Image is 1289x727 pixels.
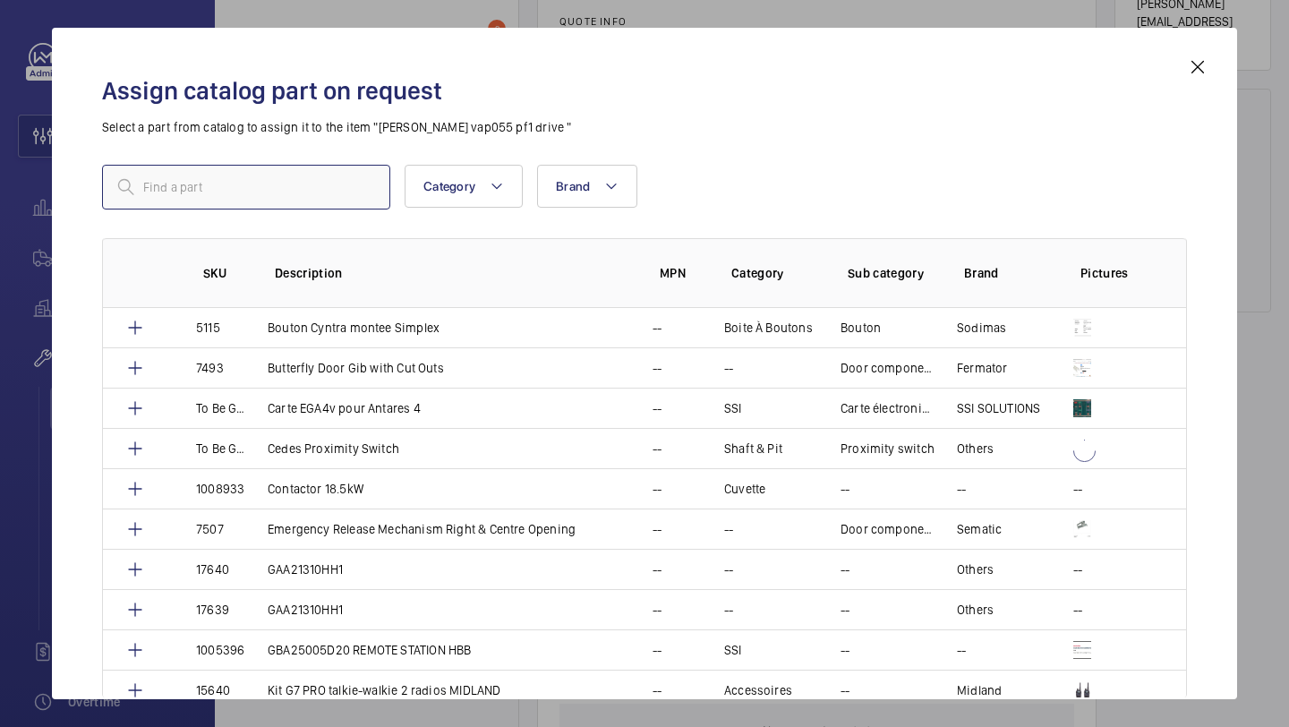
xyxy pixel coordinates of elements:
p: SSI [724,399,742,417]
p: -- [653,520,662,538]
input: Find a part [102,165,390,210]
p: Pictures [1080,264,1150,282]
p: -- [957,641,966,659]
p: Bouton Cyntra montee Simplex [268,319,440,337]
p: Cuvette [724,480,765,498]
p: Emergency Release Mechanism Right & Centre Opening [268,520,576,538]
p: To Be Generated [196,440,246,458]
p: Proximity switch [841,440,935,458]
p: Brand [964,264,1052,282]
p: -- [841,480,849,498]
p: Door components [841,520,935,538]
p: SKU [203,264,246,282]
button: Brand [537,165,637,208]
p: -- [653,359,662,377]
img: CJZ0Zc2bG8man2BcogYjG4QBt03muVoJM3XzIlbM4XRvMfr7.png [1073,399,1091,417]
p: Cedes Proximity Switch [268,440,399,458]
button: Category [405,165,523,208]
p: Bouton [841,319,881,337]
p: Fermator [957,359,1007,377]
span: Brand [556,179,590,193]
p: -- [841,681,849,699]
p: Sub category [848,264,935,282]
p: -- [1073,560,1082,578]
p: GAA21310HH1 [268,560,343,578]
p: Boite À Boutons [724,319,813,337]
p: -- [653,601,662,619]
p: -- [653,641,662,659]
p: Sodimas [957,319,1006,337]
p: Sematic [957,520,1002,538]
p: SSI SOLUTIONS [957,399,1040,417]
p: Shaft & Pit [724,440,782,458]
p: -- [724,601,733,619]
p: MPN [660,264,703,282]
p: -- [957,480,966,498]
p: -- [724,359,733,377]
p: Category [731,264,819,282]
p: -- [653,440,662,458]
p: -- [653,560,662,578]
p: -- [653,681,662,699]
p: 5115 [196,319,220,337]
p: 1008933 [196,480,244,498]
p: SSI [724,641,742,659]
p: 17640 [196,560,229,578]
p: Others [957,560,994,578]
p: -- [841,560,849,578]
p: Others [957,601,994,619]
p: GAA21310HH1 [268,601,343,619]
p: Carte EGA4v pour Antares 4 [268,399,421,417]
p: Others [957,440,994,458]
p: Accessoires [724,681,792,699]
p: -- [653,319,662,337]
p: Description [275,264,631,282]
p: 17639 [196,601,229,619]
img: g3a49nfdYcSuQfseZNAG9Il-olRDJnLUGo71PhoUjj9uzZrS.png [1073,319,1091,337]
p: Door components [841,359,935,377]
span: Category [423,179,475,193]
p: Kit G7 PRO talkie-walkie 2 radios MIDLAND [268,681,500,699]
h2: Assign catalog part on request [102,74,1187,107]
p: -- [653,480,662,498]
p: 15640 [196,681,230,699]
p: Carte électronique [841,399,935,417]
img: kk3TmbOYGquXUPLvN6SdosqAc-8_aV5Jaaivo0a5V83nLE68.png [1073,681,1091,699]
p: Butterfly Door Gib with Cut Outs [268,359,444,377]
p: To Be Generated [196,399,246,417]
p: -- [724,560,733,578]
p: -- [724,520,733,538]
p: 7507 [196,520,224,538]
p: -- [653,399,662,417]
p: -- [841,641,849,659]
p: 1005396 [196,641,244,659]
img: tAslpmMaGVarH-ItsnIgCEYEQz4qM11pPSp5BVkrO3V6mnZg.png [1073,641,1091,659]
p: -- [1073,601,1082,619]
p: -- [841,601,849,619]
p: Contactor 18.5kW [268,480,363,498]
p: GBA25005D20 REMOTE STATION HBB [268,641,471,659]
p: Select a part from catalog to assign it to the item "[PERSON_NAME] vap055 pf1 drive " [102,118,1187,136]
p: 7493 [196,359,224,377]
img: iDiDZI9L968JTgxBhqAA3GXtu6eyozIi-QdPokduLd3zVz3_.jpeg [1073,520,1091,538]
p: Midland [957,681,1002,699]
img: 5O8BYpR-rheKcKMWv498QdRmVVCFLkcR-0rVq8VlFK5iaEb5.png [1073,359,1091,377]
p: -- [1073,480,1082,498]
